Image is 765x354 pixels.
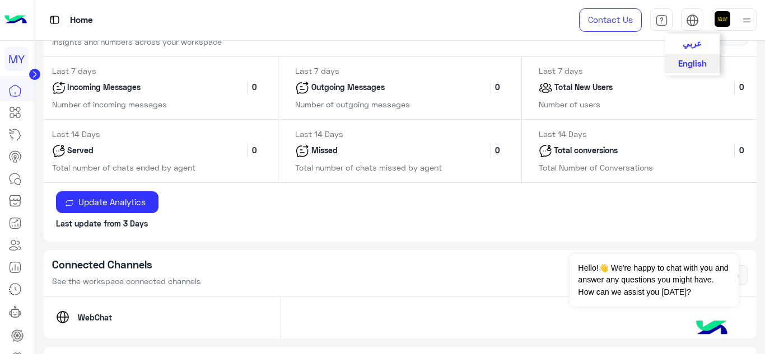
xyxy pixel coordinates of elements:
p: Last update from 3 Days [56,218,744,229]
img: Logo [4,8,27,32]
p: Insights and numbers across your workspace [52,36,222,48]
span: Last 14 Days [44,129,109,139]
span: English [678,58,707,68]
a: tab [650,8,673,32]
p: WebChat [69,311,120,323]
img: tab [48,13,62,27]
span: 0 [491,144,505,158]
span: 0 [491,81,505,95]
img: hulul-logo.png [692,309,731,348]
img: icon [52,144,66,158]
p: Missed [309,144,340,158]
span: Total number of chats ended by agent [44,163,204,172]
span: Last 7 days [44,66,105,75]
span: Update Analytics [74,197,150,207]
img: icon [52,81,66,95]
img: update icon [65,199,74,207]
p: Incoming Messages [66,81,143,95]
span: Hello!👋 We're happy to chat with you and answer any questions you might have. How can we assist y... [570,254,738,306]
span: 0 [734,144,748,158]
p: Total conversions [552,144,621,158]
img: tab [655,14,668,27]
span: Last 14 Days [530,129,595,139]
button: Update Analytics [56,191,158,214]
p: Outgoing Messages [309,81,387,95]
span: Last 14 Days [287,129,352,139]
p: Total New Users [553,81,615,95]
span: Total Number of Conversations [530,163,661,172]
span: Last 7 days [287,66,348,75]
span: Total number of chats missed by agent [287,163,450,172]
img: profile [740,13,754,27]
h5: Connected Channels [52,258,201,271]
span: عربي [683,38,702,48]
span: 0 [247,81,261,95]
img: icon [539,81,553,95]
img: tab [686,14,699,27]
span: Number of users [530,100,609,109]
img: userImage [715,11,730,27]
div: MY [4,47,29,71]
img: icon [295,81,309,95]
a: Contact Us [579,8,642,32]
span: 0 [247,144,261,158]
span: Number of incoming messages [44,100,175,109]
p: See the workspace connected channels [52,275,201,287]
img: icon [295,144,309,158]
p: Home [70,13,93,28]
span: 0 [734,81,748,95]
img: webchat.svg [56,310,69,324]
img: icon [539,144,552,158]
button: عربي [665,34,720,54]
span: Last 7 days [530,66,591,75]
button: English [665,54,720,74]
span: Number of outgoing messages [287,100,418,109]
p: Served [66,144,96,158]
